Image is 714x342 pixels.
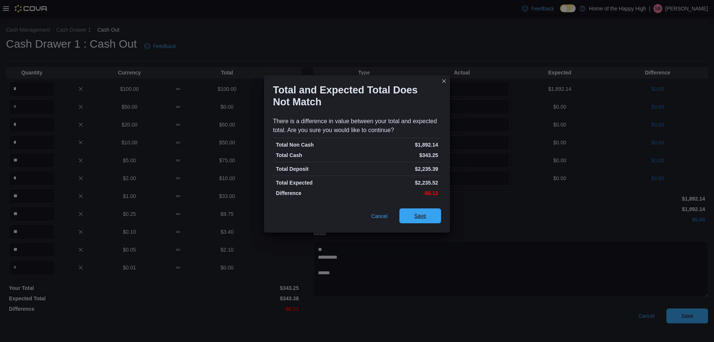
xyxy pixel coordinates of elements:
[358,165,438,173] p: $2,235.39
[358,141,438,148] p: $1,892.14
[276,165,356,173] p: Total Deposit
[273,84,435,108] h1: Total and Expected Total Does Not Match
[273,117,441,135] div: There is a difference in value between your total and expected total. Are you sure you would like...
[440,77,448,86] button: Closes this modal window
[276,141,356,148] p: Total Non Cash
[358,189,438,197] p: -$0.13
[399,208,441,223] button: Save
[276,179,356,186] p: Total Expected
[368,209,390,224] button: Cancel
[276,189,356,197] p: Difference
[276,151,356,159] p: Total Cash
[358,179,438,186] p: $2,235.52
[371,212,387,220] span: Cancel
[358,151,438,159] p: $343.25
[414,212,426,220] span: Save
